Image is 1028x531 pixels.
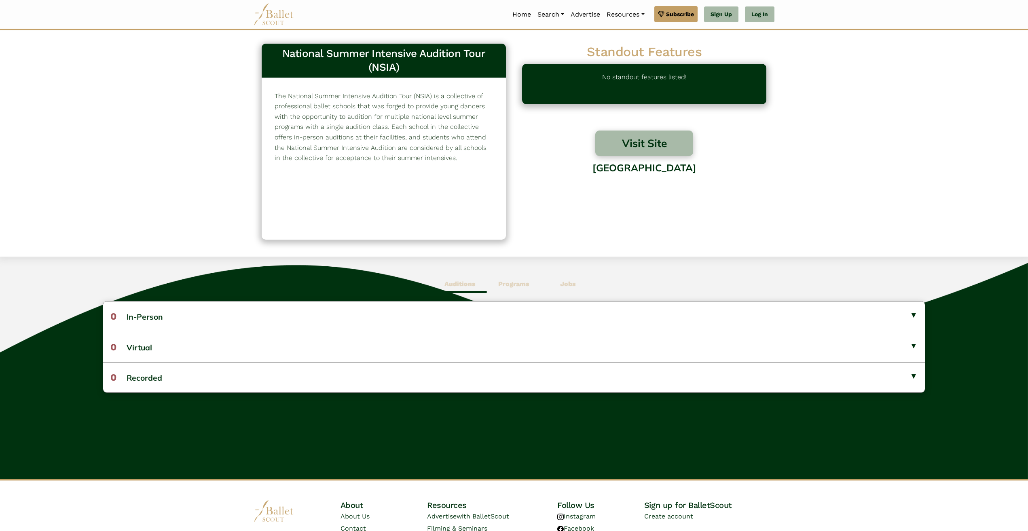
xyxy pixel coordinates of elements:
[557,514,564,520] img: instagram logo
[498,280,529,288] b: Programs
[275,91,493,163] p: The National Summer Intensive Audition Tour (NSIA) is a collective of professional ballet schools...
[341,500,427,510] h4: About
[457,512,509,520] span: with BalletScout
[103,301,925,331] button: 0In-Person
[603,6,647,23] a: Resources
[704,6,738,23] a: Sign Up
[644,500,774,510] h4: Sign up for BalletScout
[557,512,596,520] a: Instagram
[557,500,644,510] h4: Follow Us
[560,280,576,288] b: Jobs
[110,341,116,353] span: 0
[444,280,476,288] b: Auditions
[110,372,116,383] span: 0
[509,6,534,23] a: Home
[268,47,499,74] h3: National Summer Intensive Audition Tour (NSIA)
[254,500,294,522] img: logo
[534,6,567,23] a: Search
[745,6,774,23] a: Log In
[595,131,693,156] button: Visit Site
[427,512,509,520] a: Advertisewith BalletScout
[602,72,687,96] p: No standout features listed!
[644,512,693,520] a: Create account
[341,512,370,520] a: About Us
[522,156,766,217] div: [GEOGRAPHIC_DATA]
[103,332,925,362] button: 0Virtual
[522,44,766,61] h2: Standout Features
[666,10,694,19] span: Subscribe
[103,362,925,392] button: 0Recorded
[567,6,603,23] a: Advertise
[427,500,557,510] h4: Resources
[658,10,664,19] img: gem.svg
[110,311,116,322] span: 0
[654,6,698,22] a: Subscribe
